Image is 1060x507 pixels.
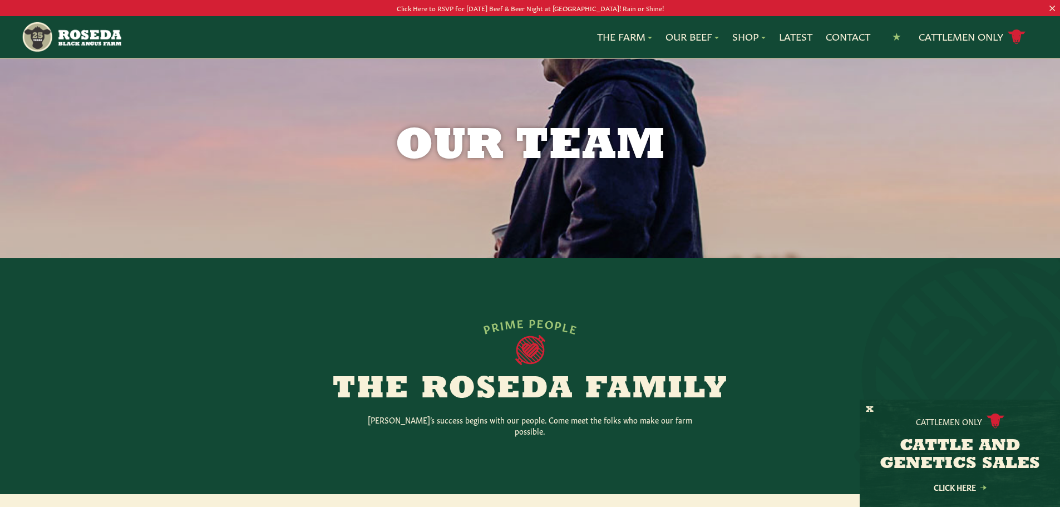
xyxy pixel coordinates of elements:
h2: The Roseda Family [317,374,744,405]
a: Cattlemen Only [919,27,1026,47]
h1: Our Team [245,125,815,169]
p: [PERSON_NAME]’s success begins with our people. Come meet the folks who make our farm possible. [352,414,708,436]
span: O [544,317,555,330]
div: PRIME PEOPLE [481,316,579,335]
p: Cattlemen Only [916,416,982,427]
h3: CATTLE AND GENETICS SALES [874,437,1046,473]
a: Contact [826,29,870,44]
span: I [498,318,505,331]
span: L [561,319,571,333]
span: R [490,319,500,333]
a: Shop [732,29,766,44]
nav: Main Navigation [21,16,1039,58]
span: E [568,321,579,335]
span: P [554,318,564,331]
a: Our Beef [665,29,719,44]
a: Latest [779,29,812,44]
a: The Farm [597,29,652,44]
span: P [481,321,492,335]
img: https://roseda.com/wp-content/uploads/2021/05/roseda-25-header.png [21,21,121,53]
span: M [504,317,517,330]
button: X [866,404,874,416]
img: cattle-icon.svg [987,414,1004,429]
span: E [536,316,545,329]
p: Click Here to RSVP for [DATE] Beef & Beer Night at [GEOGRAPHIC_DATA]! Rain or Shine! [53,2,1007,14]
span: P [528,316,536,328]
span: E [516,316,524,329]
a: Click Here [910,484,1010,491]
